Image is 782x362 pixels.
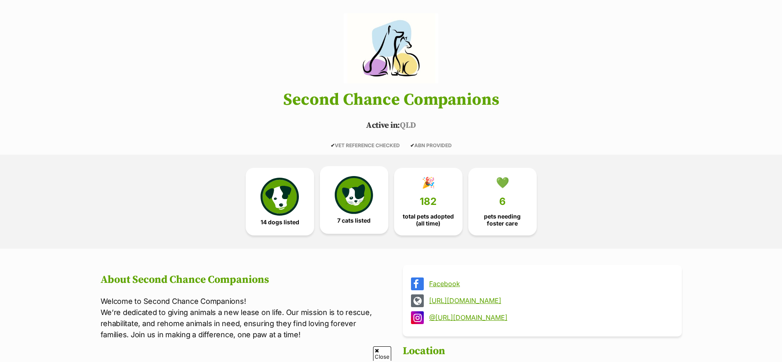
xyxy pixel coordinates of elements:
span: ABN PROVIDED [410,142,452,148]
img: Second Chance Companions [344,13,438,83]
img: petrescue-icon-eee76f85a60ef55c4a1927667547b313a7c0e82042636edf73dce9c88f694885.svg [261,178,298,216]
a: Facebook [429,280,670,287]
a: 14 dogs listed [246,168,314,235]
p: QLD [88,120,694,132]
h2: About Second Chance Companions [101,274,380,286]
span: VET REFERENCE CHECKED [331,142,400,148]
icon: ✔ [410,142,414,148]
span: Close [373,346,391,361]
img: cat-icon-068c71abf8fe30c970a85cd354bc8e23425d12f6e8612795f06af48be43a487a.svg [335,176,373,214]
span: Active in: [366,120,400,131]
a: [URL][DOMAIN_NAME] [429,297,670,304]
a: 🎉 182 total pets adopted (all time) [394,168,463,235]
span: 7 cats listed [337,217,371,224]
span: total pets adopted (all time) [401,213,456,226]
h1: Second Chance Companions [88,91,694,109]
div: 🎉 [422,176,435,189]
div: 💚 [496,176,509,189]
span: pets needing foster care [475,213,530,226]
a: 7 cats listed [320,166,388,234]
span: 182 [420,196,437,207]
span: 14 dogs listed [261,219,299,226]
span: 6 [499,196,506,207]
p: Welcome to Second Chance Companions! We’re dedicated to giving animals a new lease on life. Our m... [101,296,380,340]
a: 💚 6 pets needing foster care [468,168,537,235]
a: @[URL][DOMAIN_NAME] [429,314,670,321]
icon: ✔ [331,142,335,148]
h2: Location [403,345,682,357]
